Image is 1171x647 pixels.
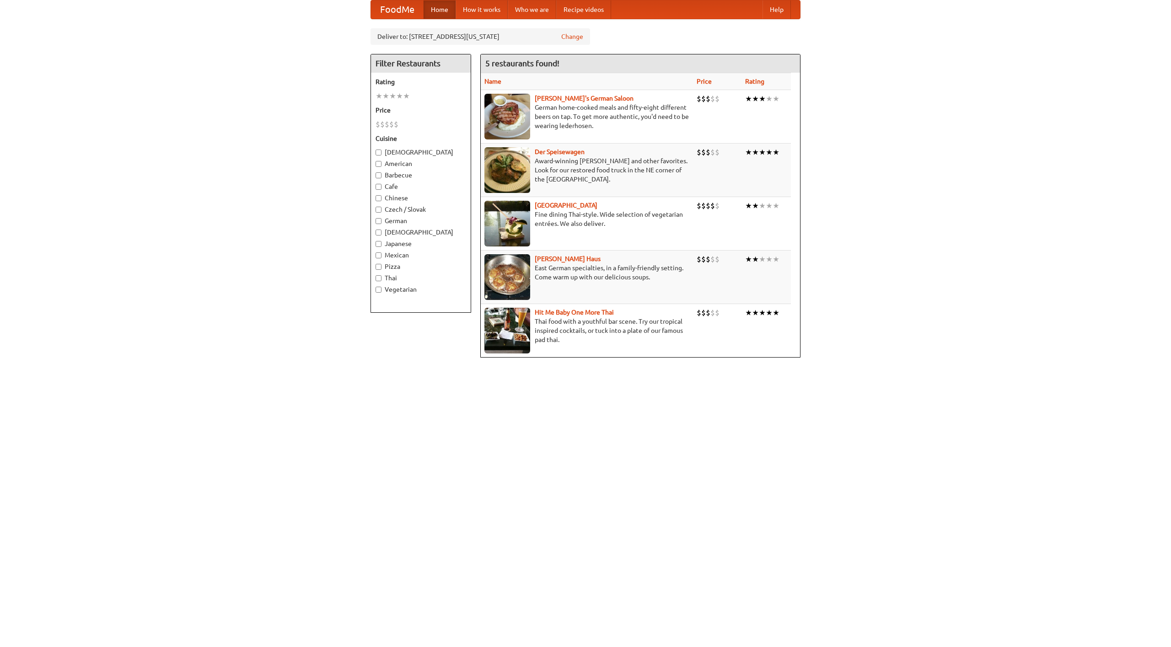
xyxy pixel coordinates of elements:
a: Der Speisewagen [535,148,585,155]
input: Vegetarian [376,287,381,293]
li: $ [389,119,394,129]
li: ★ [403,91,410,101]
a: Who we are [508,0,556,19]
a: Change [561,32,583,41]
a: Hit Me Baby One More Thai [535,309,614,316]
input: Thai [376,275,381,281]
label: Japanese [376,239,466,248]
a: How it works [456,0,508,19]
label: Cafe [376,182,466,191]
label: American [376,159,466,168]
label: Pizza [376,262,466,271]
input: Japanese [376,241,381,247]
li: ★ [752,308,759,318]
li: $ [697,94,701,104]
label: Czech / Slovak [376,205,466,214]
input: Czech / Slovak [376,207,381,213]
li: ★ [376,91,382,101]
input: Cafe [376,184,381,190]
a: [PERSON_NAME] Haus [535,255,601,262]
li: ★ [745,94,752,104]
a: Recipe videos [556,0,611,19]
li: ★ [759,147,766,157]
li: $ [701,147,706,157]
li: ★ [752,254,759,264]
img: satay.jpg [484,201,530,246]
li: $ [706,201,710,211]
h5: Rating [376,77,466,86]
li: ★ [773,147,779,157]
img: speisewagen.jpg [484,147,530,193]
li: ★ [766,147,773,157]
li: $ [385,119,389,129]
li: $ [701,94,706,104]
li: ★ [766,94,773,104]
li: ★ [773,308,779,318]
img: esthers.jpg [484,94,530,139]
label: Thai [376,273,466,283]
a: [GEOGRAPHIC_DATA] [535,202,597,209]
li: $ [710,147,715,157]
li: $ [706,254,710,264]
label: Vegetarian [376,285,466,294]
input: German [376,218,381,224]
img: babythai.jpg [484,308,530,353]
ng-pluralize: 5 restaurants found! [485,59,559,68]
li: $ [710,254,715,264]
li: $ [706,308,710,318]
img: kohlhaus.jpg [484,254,530,300]
li: ★ [389,91,396,101]
input: Chinese [376,195,381,201]
div: Deliver to: [STREET_ADDRESS][US_STATE] [371,28,590,45]
li: ★ [745,147,752,157]
li: $ [715,201,720,211]
input: Barbecue [376,172,381,178]
li: $ [710,201,715,211]
li: ★ [752,147,759,157]
li: ★ [759,94,766,104]
li: ★ [773,94,779,104]
li: ★ [759,308,766,318]
li: $ [710,94,715,104]
input: [DEMOGRAPHIC_DATA] [376,150,381,155]
a: [PERSON_NAME]'s German Saloon [535,95,634,102]
li: $ [706,94,710,104]
li: ★ [745,254,752,264]
li: $ [697,201,701,211]
a: Home [424,0,456,19]
li: $ [715,308,720,318]
li: ★ [759,254,766,264]
li: $ [715,147,720,157]
li: $ [715,254,720,264]
label: Chinese [376,193,466,203]
li: ★ [773,254,779,264]
li: ★ [745,308,752,318]
li: $ [380,119,385,129]
li: ★ [382,91,389,101]
a: Price [697,78,712,85]
a: Rating [745,78,764,85]
input: Mexican [376,252,381,258]
li: $ [710,308,715,318]
p: Award-winning [PERSON_NAME] and other favorites. Look for our restored food truck in the NE corne... [484,156,689,184]
li: ★ [773,201,779,211]
li: $ [697,254,701,264]
li: ★ [745,201,752,211]
li: ★ [759,201,766,211]
li: ★ [766,201,773,211]
li: ★ [766,308,773,318]
li: $ [697,308,701,318]
p: Thai food with a youthful bar scene. Try our tropical inspired cocktails, or tuck into a plate of... [484,317,689,344]
p: Fine dining Thai-style. Wide selection of vegetarian entrées. We also deliver. [484,210,689,228]
h5: Price [376,106,466,115]
li: ★ [752,201,759,211]
li: $ [394,119,398,129]
label: [DEMOGRAPHIC_DATA] [376,148,466,157]
label: [DEMOGRAPHIC_DATA] [376,228,466,237]
li: $ [701,201,706,211]
li: $ [701,254,706,264]
li: ★ [752,94,759,104]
